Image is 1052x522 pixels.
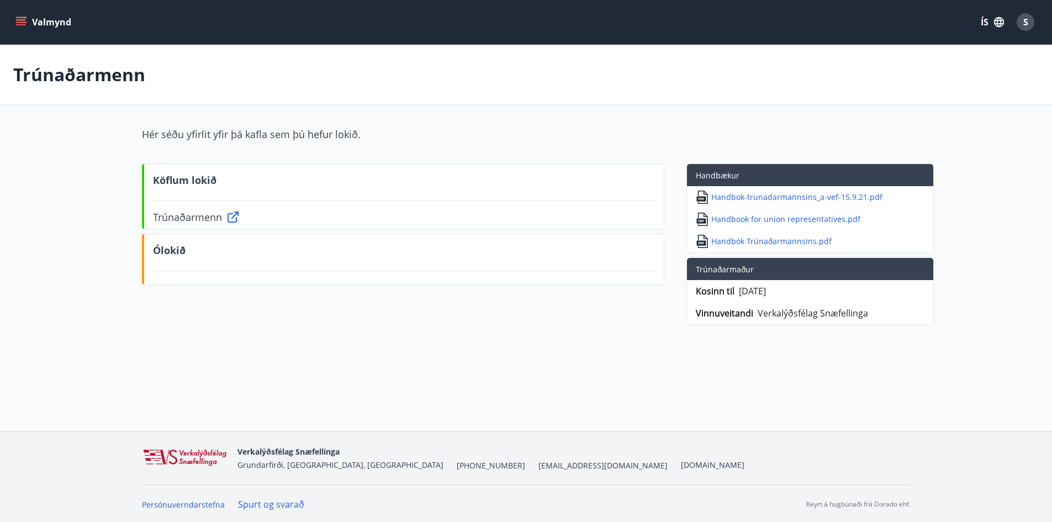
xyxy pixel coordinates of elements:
span: Handbækur [696,170,739,181]
a: [DOMAIN_NAME] [681,460,744,470]
p: Handbook for union representatives.pdf [711,214,860,225]
span: Trúnaðarmaður [696,264,754,275]
button: menu [13,12,76,32]
p: Kosinn til [696,284,734,298]
span: Ólokið [153,243,186,262]
img: WvRpJk2u6KDFA1HvFrCJUzbr97ECa5dHUCvez65j.png [142,449,229,467]
p: Vinnuveitandi [696,307,753,320]
a: Spurt og svarað [238,498,304,510]
p: Handbok-trunadarmannsins_a-vef-15.9.21.pdf [711,192,882,203]
p: Trúnaðarmenn [13,62,145,87]
a: Persónuverndarstefna [142,499,225,510]
span: [EMAIL_ADDRESS][DOMAIN_NAME] [538,460,668,471]
span: Hér séðu yfirlit yfir þá kafla sem þú hefur lokið. [142,128,361,141]
p: Verkalýðsfélag Snæfellinga [758,307,868,320]
button: S [1012,9,1039,35]
p: Handbók Trúnaðarmannsins.pdf [711,236,832,247]
span: [PHONE_NUMBER] [457,460,525,471]
p: [DATE] [739,284,766,298]
span: Grundarfirði, [GEOGRAPHIC_DATA], [GEOGRAPHIC_DATA] [237,460,443,470]
span: Verkalýðsfélag Snæfellinga [237,446,340,457]
button: ÍS [975,12,1010,32]
span: Trúnaðarmenn [153,210,222,224]
span: Köflum lokið [153,173,216,192]
span: S [1023,16,1028,28]
p: Keyrt á hugbúnaði frá Dorado ehf. [806,499,911,509]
